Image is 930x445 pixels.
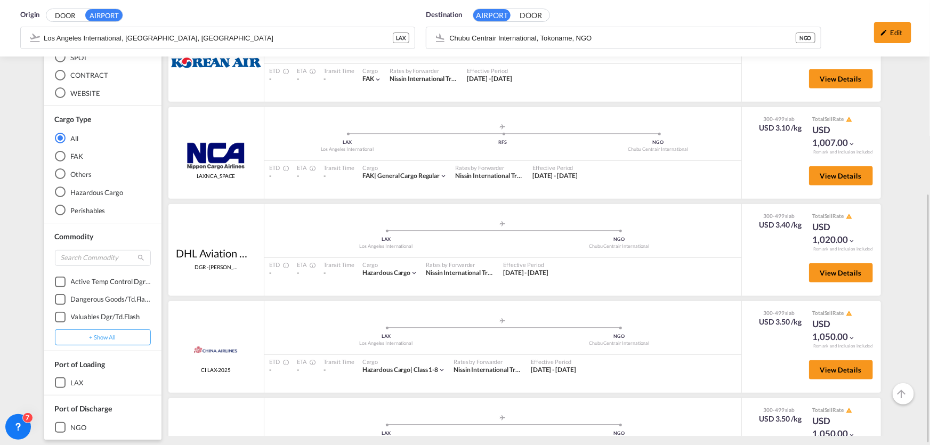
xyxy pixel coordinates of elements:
span: Hazardous Cargo [362,269,411,277]
span: LAXNCA_SPACE [197,172,236,180]
div: NGO [503,430,736,437]
div: RFS [425,139,580,146]
button: icon-alert [845,116,852,124]
div: Rates by Forwarder [426,261,492,269]
md-radio-button: WEBSITE [55,88,151,99]
div: LAX [71,378,84,387]
md-radio-button: Perishables [55,205,151,215]
div: Nissin International Transport USA [390,75,456,84]
div: class 1-8 [362,366,438,375]
md-radio-button: All [55,133,151,143]
span: - [297,269,299,277]
md-icon: icon-alert [846,407,852,414]
div: Cargo [362,164,447,172]
div: Remark and Inclusion included [805,246,881,252]
md-radio-button: Hazardous Cargo [55,187,151,197]
md-icon: icon-arrow-up [895,387,908,400]
span: Sell [824,310,833,316]
button: View Details [809,69,873,88]
div: Transit Time [324,261,354,269]
button: icon-alert [845,213,852,221]
md-radio-button: FAK [55,151,151,161]
span: View Details [820,75,862,83]
md-icon: assets/icons/custom/roll-o-plane.svg [496,221,509,226]
div: USD 1,050.00 [812,415,866,440]
div: USD 1,050.00 [812,318,866,343]
span: Origin [20,10,39,20]
button: DOOR [512,10,549,22]
div: Effective Period [532,164,578,172]
span: Destination [426,10,462,20]
input: Search Commodity [55,250,151,266]
div: Nissin International Transport USA [426,269,492,278]
div: dangerous goods/td.flash [71,294,151,304]
button: AIRPORT [85,9,123,21]
span: FAK [362,172,378,180]
div: Total Rate [812,406,866,415]
div: Transit Time [324,164,354,172]
div: LAX [270,236,503,243]
div: Chubu Centrair International [503,340,736,347]
div: - [324,366,354,375]
md-icon: icon-chevron-down [440,172,447,180]
span: Sell [824,116,833,122]
div: Total Rate [812,115,866,124]
md-icon: icon-chevron-down [438,366,446,374]
div: USD 3.10 /kg [759,123,802,133]
md-icon: icon-pencil [880,29,888,36]
div: valuables dgr/td.flash [71,312,140,321]
div: USD 1,007.00 [812,124,866,149]
div: NGO [796,33,815,43]
div: ETD [270,67,287,75]
md-icon: assets/icons/custom/roll-o-plane.svg [496,415,509,420]
md-icon: Estimated Time Of Arrival [306,359,313,366]
div: Transit Time [324,67,354,75]
span: Port of Discharge [55,404,112,413]
span: - [270,269,272,277]
md-icon: icon-chevron-down [848,334,856,342]
span: Hazardous Cargo [362,366,414,374]
div: active temp control dgr cao/td.pro [71,277,151,286]
div: NGO [503,236,736,243]
div: Remark and Inclusion included [805,343,881,349]
div: 300-499 slab [757,115,802,123]
span: View Details [820,172,862,180]
input: Search by Airport [44,30,393,46]
div: ETA [297,358,313,366]
div: ETA [297,164,313,172]
span: FAK [362,75,375,83]
input: Search by Airport [449,30,796,46]
div: Effective Period [467,67,512,75]
button: View Details [809,360,873,379]
md-icon: assets/icons/custom/roll-o-plane.svg [496,124,509,130]
md-icon: Estimated Time Of Arrival [306,262,313,269]
div: Cargo Type [55,114,91,125]
div: Transit Time [324,358,354,366]
div: - [324,172,354,181]
div: Effective Period [531,358,576,366]
div: - [324,75,354,84]
button: DOOR [46,10,84,22]
md-icon: Estimated Time Of Departure [280,165,286,172]
div: LAX [270,430,503,437]
img: Nippon Cargo Airlines [187,143,245,169]
span: [DATE] - [DATE] [532,172,578,180]
div: NGO [580,139,736,146]
div: ETA [297,67,313,75]
span: - [270,75,272,83]
md-icon: icon-alert [846,310,852,317]
div: 01 Oct 2025 - 31 Oct 2025 [532,172,578,181]
div: Chubu Centrair International [503,243,736,250]
md-radio-button: Others [55,169,151,180]
img: China Airlines Ltd. [192,337,240,363]
div: Los Angeles International [270,146,425,153]
button: icon-alert [845,310,852,318]
div: Nissin International Transport USA [455,172,522,181]
div: 300-499 slab [757,212,802,220]
span: Nissin International Transport USA [426,269,523,277]
span: - [270,172,272,180]
md-icon: icon-chevron-down [848,140,856,148]
div: Rates by Forwarder [454,358,520,366]
div: Chubu Centrair International [580,146,736,153]
div: LAX [270,139,425,146]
